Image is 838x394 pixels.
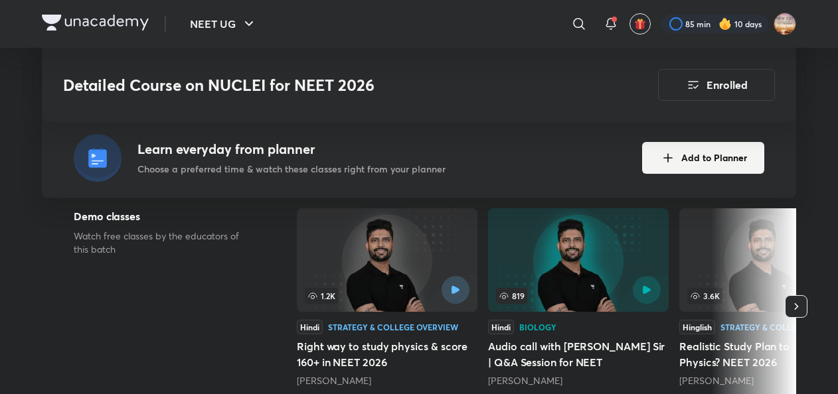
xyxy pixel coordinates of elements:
[679,374,754,387] a: [PERSON_NAME]
[63,76,583,95] h3: Detailed Course on NUCLEI for NEET 2026
[496,288,527,304] span: 819
[328,323,458,331] div: Strategy & College Overview
[42,15,149,34] a: Company Logo
[488,374,562,387] a: [PERSON_NAME]
[634,18,646,30] img: avatar
[297,374,477,387] div: Prateek Jain
[297,338,477,370] h5: Right way to study physics & score 160+ in NEET 2026
[774,13,796,35] img: pari Neekhra
[297,374,371,387] a: [PERSON_NAME]
[42,15,149,31] img: Company Logo
[679,320,715,334] div: Hinglish
[687,288,722,304] span: 3.6K
[137,139,446,159] h4: Learn everyday from planner
[74,230,254,256] p: Watch free classes by the educators of this batch
[658,69,775,101] button: Enrolled
[137,162,446,176] p: Choose a preferred time & watch these classes right from your planner
[182,11,265,37] button: NEET UG
[305,288,338,304] span: 1.2K
[74,208,254,224] h5: Demo classes
[488,338,669,370] h5: Audio call with [PERSON_NAME] Sir | Q&A Session for NEET
[642,142,764,174] button: Add to Planner
[718,17,732,31] img: streak
[629,13,651,34] button: avatar
[519,323,556,331] div: Biology
[488,374,669,387] div: Prateek Jain
[297,320,323,334] div: Hindi
[488,320,514,334] div: Hindi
